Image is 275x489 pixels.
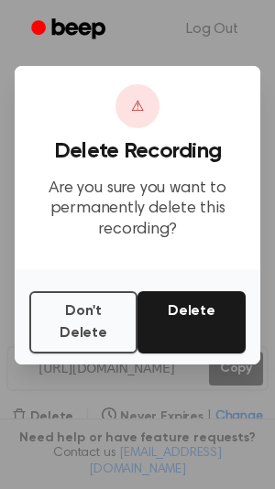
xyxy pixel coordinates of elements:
[18,12,122,48] a: Beep
[29,139,246,164] h3: Delete Recording
[168,7,257,51] a: Log Out
[115,84,159,128] div: ⚠
[137,291,246,353] button: Delete
[29,291,137,353] button: Don't Delete
[29,179,246,241] p: Are you sure you want to permanently delete this recording?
